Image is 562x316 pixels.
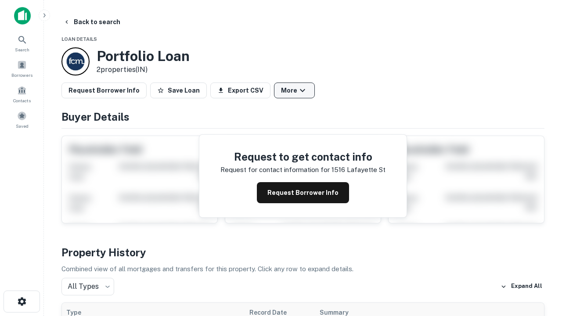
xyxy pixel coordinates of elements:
h4: Request to get contact info [220,149,385,165]
span: Saved [16,122,29,129]
h3: Portfolio Loan [97,48,190,65]
button: Expand All [498,280,544,293]
iframe: Chat Widget [518,246,562,288]
button: More [274,83,315,98]
span: Borrowers [11,72,32,79]
button: Request Borrower Info [257,182,349,203]
h4: Buyer Details [61,109,544,125]
a: Contacts [3,82,41,106]
span: Loan Details [61,36,97,42]
div: All Types [61,278,114,295]
span: Contacts [13,97,31,104]
a: Borrowers [3,57,41,80]
button: Request Borrower Info [61,83,147,98]
a: Saved [3,108,41,131]
span: Search [15,46,29,53]
button: Export CSV [210,83,270,98]
img: capitalize-icon.png [14,7,31,25]
p: Combined view of all mortgages and transfers for this property. Click any row to expand details. [61,264,544,274]
a: Search [3,31,41,55]
p: Request for contact information for [220,165,330,175]
button: Back to search [60,14,124,30]
p: 2 properties (IN) [97,65,190,75]
button: Save Loan [150,83,207,98]
h4: Property History [61,244,544,260]
p: 1516 lafayette st [331,165,385,175]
